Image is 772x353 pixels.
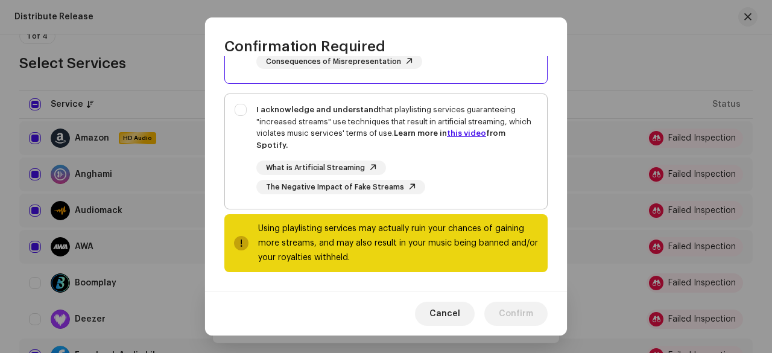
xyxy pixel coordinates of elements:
[429,302,460,326] span: Cancel
[256,104,537,151] div: that playlisting services guaranteeing "increased streams" use techniques that result in artifici...
[224,37,385,56] span: Confirmation Required
[256,129,505,149] strong: Learn more in from Spotify.
[415,302,475,326] button: Cancel
[256,106,379,113] strong: I acknowledge and understand
[258,221,538,265] div: Using playlisting services may actually ruin your chances of gaining more streams, and may also r...
[499,302,533,326] span: Confirm
[224,94,548,209] p-togglebutton: I acknowledge and understandthat playlisting services guaranteeing "increased streams" use techni...
[266,164,365,172] span: What is Artificial Streaming
[484,302,548,326] button: Confirm
[266,58,401,66] span: Consequences of Misrepresentation
[447,129,486,137] a: this video
[266,183,404,191] span: The Negative Impact of Fake Streams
